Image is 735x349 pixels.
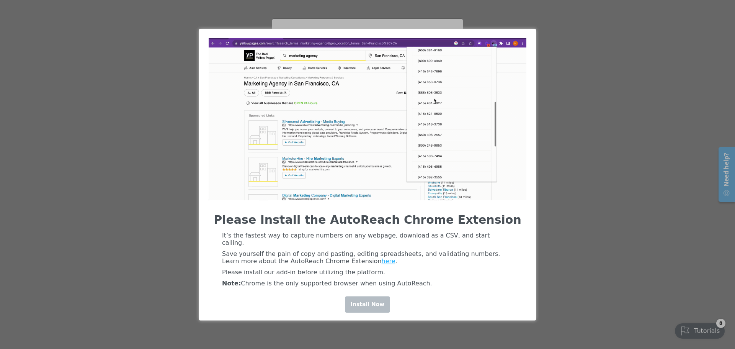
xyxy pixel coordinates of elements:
span: Chrome is the only supported browser when using AutoReach. [222,280,432,287]
div: Install Now [345,296,390,313]
span: It’s the fastest way to capture numbers on any webpage, download as a CSV, and start calling. [222,232,490,246]
span: Save yourself the pain of copy and pasting, editing spreadsheets, and validating numbers. Learn m... [222,250,500,265]
span: Please install our add-in before utilizing the platform. [222,269,385,276]
div: Need help? [8,9,19,43]
div: It’s the fastest way to capture numbers on any webpage, download as a CSV, and start calling. Sav... [199,230,536,289]
a: here [382,257,395,265]
img: 4225964209764411.gif [209,38,526,200]
div: Open Resource Center [6,3,22,58]
span: Note: [222,280,241,287]
div: entering modal [199,29,536,320]
h2: Please Install the AutoReach Chrome Extension [209,213,526,226]
upt-list-badge: 8 [46,3,55,12]
button: Checklist, Tutorials, 8 incomplete tasks [5,8,54,23]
